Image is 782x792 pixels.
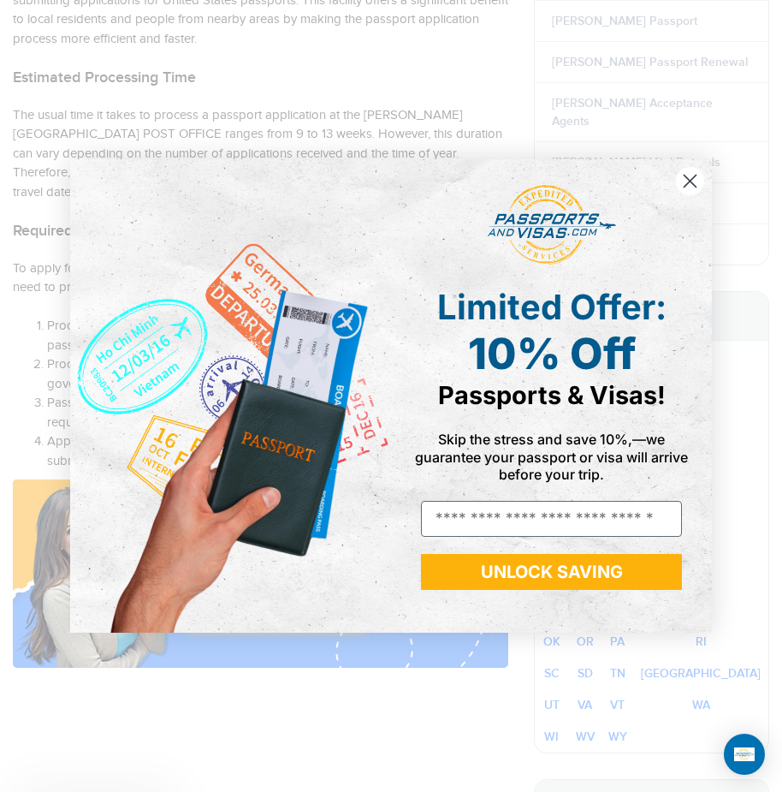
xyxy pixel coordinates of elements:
[675,166,705,196] button: Close dialog
[724,734,765,775] div: Open Intercom Messenger
[468,328,636,379] span: 10% Off
[70,159,391,633] img: de9cda0d-0715-46ca-9a25-073762a91ba7.png
[415,431,688,482] span: Skip the stress and save 10%,—we guarantee your passport or visa will arrive before your trip.
[437,286,666,328] span: Limited Offer:
[488,185,616,265] img: passports and visas
[421,554,682,590] button: UNLOCK SAVING
[438,380,666,410] span: Passports & Visas!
